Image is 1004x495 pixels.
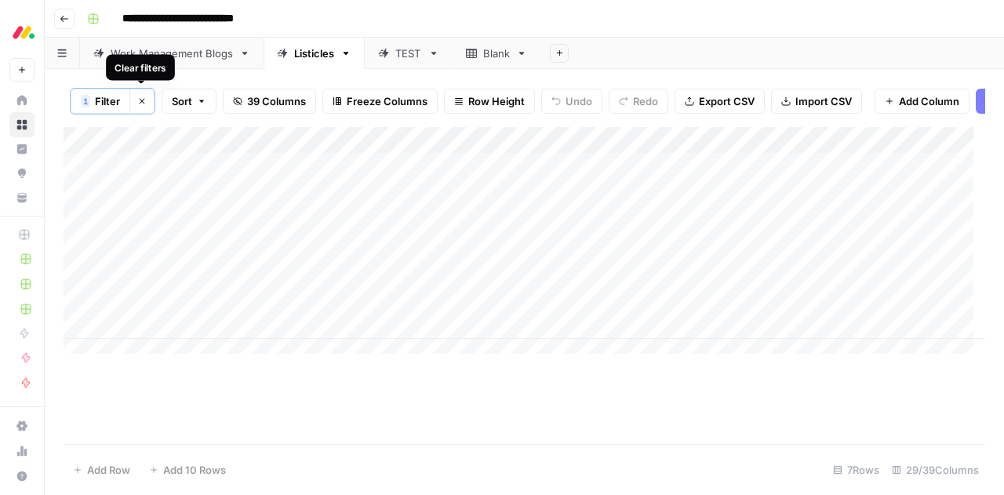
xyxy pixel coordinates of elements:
[395,45,422,61] div: TEST
[771,89,862,114] button: Import CSV
[9,185,35,210] a: Your Data
[223,89,316,114] button: 39 Columns
[71,89,129,114] button: 1Filter
[365,38,453,69] a: TEST
[87,462,130,478] span: Add Row
[886,457,985,482] div: 29/39 Columns
[162,89,216,114] button: Sort
[9,88,35,113] a: Home
[9,464,35,489] button: Help + Support
[9,161,35,186] a: Opportunities
[609,89,668,114] button: Redo
[247,93,306,109] span: 39 Columns
[83,95,88,107] span: 1
[140,457,235,482] button: Add 10 Rows
[294,45,334,61] div: Listicles
[9,439,35,464] a: Usage
[80,38,264,69] a: Work Management Blogs
[483,45,510,61] div: Blank
[541,89,602,114] button: Undo
[9,136,35,162] a: Insights
[875,89,969,114] button: Add Column
[468,93,525,109] span: Row Height
[795,93,852,109] span: Import CSV
[64,457,140,482] button: Add Row
[9,13,35,52] button: Workspace: Monday.com
[81,95,90,107] div: 1
[9,413,35,439] a: Settings
[899,93,959,109] span: Add Column
[9,112,35,137] a: Browse
[95,93,120,109] span: Filter
[163,462,226,478] span: Add 10 Rows
[633,93,658,109] span: Redo
[9,18,38,46] img: Monday.com Logo
[322,89,438,114] button: Freeze Columns
[172,93,192,109] span: Sort
[675,89,765,114] button: Export CSV
[699,93,755,109] span: Export CSV
[111,45,233,61] div: Work Management Blogs
[115,60,166,75] div: Clear filters
[264,38,365,69] a: Listicles
[827,457,886,482] div: 7 Rows
[444,89,535,114] button: Row Height
[453,38,540,69] a: Blank
[566,93,592,109] span: Undo
[347,93,427,109] span: Freeze Columns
